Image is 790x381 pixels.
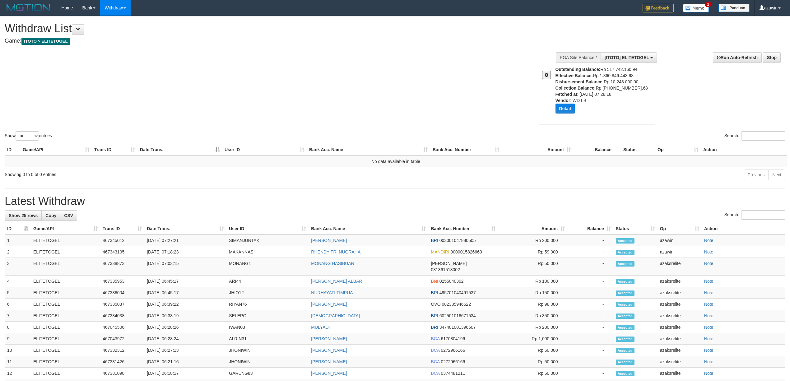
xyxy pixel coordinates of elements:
td: Rp 350,000 [498,310,567,322]
td: 7 [5,310,31,322]
td: [DATE] 07:27:21 [144,235,226,246]
span: Copy 082335946622 to clipboard [442,302,471,307]
td: MAKANNASI [226,246,309,258]
td: azaksrelite [658,356,702,368]
th: Bank Acc. Name: activate to sort column ascending [307,144,430,156]
td: 6 [5,299,31,310]
td: Rp 150,000 [498,287,567,299]
button: Detail [555,104,575,114]
td: 1 [5,235,31,246]
td: azawin [658,246,702,258]
td: 10 [5,345,31,356]
td: ELITETOGEL [31,235,100,246]
td: [DATE] 06:18:17 [144,368,226,379]
td: azawin [658,235,702,246]
th: Status [621,144,655,156]
span: ITOTO > ELITETOGEL [21,38,70,45]
td: azaksrelite [658,258,702,276]
span: BNI [431,279,438,284]
td: SIMANJUNTAK [226,235,309,246]
span: Show 25 rows [9,213,38,218]
img: Feedback.jpg [643,4,674,12]
a: Show 25 rows [5,210,42,221]
span: Accepted [616,325,634,330]
td: [DATE] 07:03:15 [144,258,226,276]
h4: Game: [5,38,520,44]
td: Rp 50,000 [498,356,567,368]
td: ELITETOGEL [31,322,100,333]
div: Showing 0 to 0 of 0 entries [5,169,324,178]
span: Accepted [616,261,634,267]
th: Action [702,223,785,235]
td: - [567,246,613,258]
span: CSV [64,213,73,218]
td: SELEPO [226,310,309,322]
td: - [567,287,613,299]
td: JHONIWIN [226,356,309,368]
th: Bank Acc. Number: activate to sort column ascending [430,144,502,156]
td: azaksrelite [658,322,702,333]
b: Outstanding Balance: [555,67,601,72]
td: [DATE] 06:21:16 [144,356,226,368]
td: azaksrelite [658,276,702,287]
th: Trans ID: activate to sort column ascending [100,223,144,235]
td: azaksrelite [658,333,702,345]
span: Accepted [616,238,634,244]
span: Accepted [616,250,634,255]
th: User ID: activate to sort column ascending [222,144,307,156]
td: 4 [5,276,31,287]
a: Copy [41,210,60,221]
a: Stop [763,52,781,63]
a: Note [704,325,713,330]
a: Note [704,336,713,341]
td: 467332312 [100,345,144,356]
a: Note [704,348,713,353]
a: Run Auto-Refresh [713,52,762,63]
span: Accepted [616,279,634,284]
a: Note [704,238,713,243]
td: JHONIWIN [226,345,309,356]
th: Bank Acc. Name: activate to sort column ascending [309,223,428,235]
span: Copy 9000015826663 to clipboard [451,249,482,254]
th: Op: activate to sort column ascending [655,144,701,156]
td: - [567,310,613,322]
th: Bank Acc. Number: activate to sort column ascending [428,223,498,235]
span: BCA [431,336,439,341]
a: Note [704,302,713,307]
td: - [567,356,613,368]
a: Note [704,359,713,364]
a: [PERSON_NAME] [311,302,347,307]
a: MULYADI [311,325,330,330]
th: Game/API: activate to sort column ascending [31,223,100,235]
td: [DATE] 06:45:17 [144,287,226,299]
td: 467343105 [100,246,144,258]
span: BRI [431,313,438,318]
a: Note [704,371,713,376]
td: 2 [5,246,31,258]
th: Date Trans.: activate to sort column ascending [144,223,226,235]
a: Note [704,290,713,295]
td: JHIO12 [226,287,309,299]
td: [DATE] 06:28:26 [144,322,226,333]
h1: Withdraw List [5,22,520,35]
td: ELITETOGEL [31,246,100,258]
td: ELITETOGEL [31,310,100,322]
span: BRI [431,325,438,330]
th: ID: activate to sort column descending [5,223,31,235]
td: 467331098 [100,368,144,379]
span: [PERSON_NAME] [431,261,467,266]
a: NURHAYATI TIMPUA [311,290,353,295]
div: Rp 517.742.160,94 Rp 1.360.846.443,98 Rp 10.248.000,00 Rp [PHONE_NUMBER],68 : [DATE] 07:28:18 : W... [555,66,660,118]
a: Note [704,313,713,318]
img: panduan.png [718,4,750,12]
span: Accepted [616,371,634,376]
td: MONANG1 [226,258,309,276]
td: 9 [5,333,31,345]
a: [PERSON_NAME] [311,238,347,243]
a: Note [704,279,713,284]
td: 8 [5,322,31,333]
td: 467336004 [100,287,144,299]
td: Rp 100,000 [498,276,567,287]
a: RHENDY TRI NUGRAHA [311,249,360,254]
td: azaksrelite [658,299,702,310]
